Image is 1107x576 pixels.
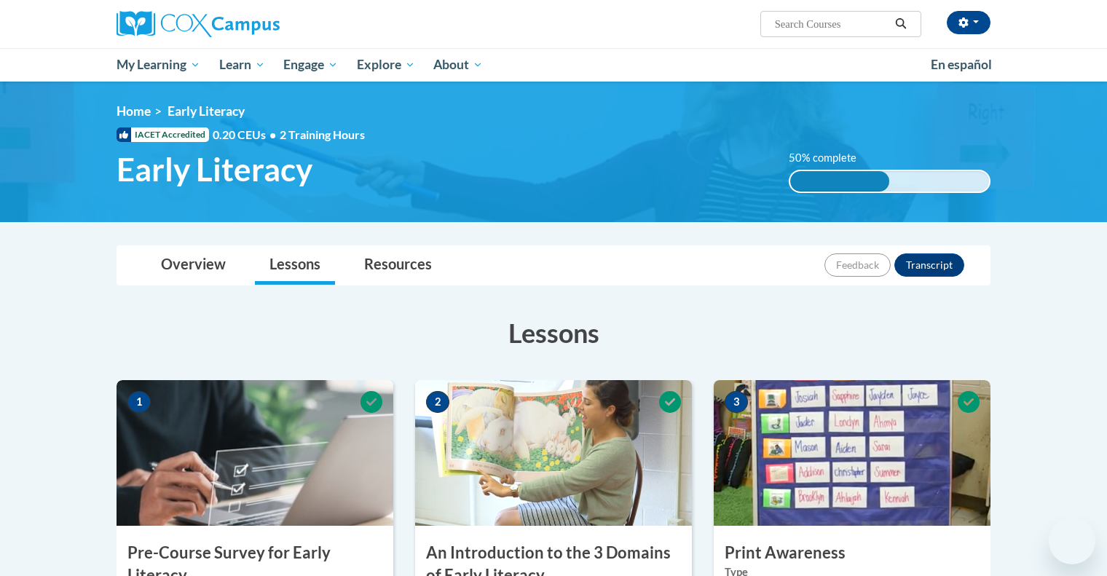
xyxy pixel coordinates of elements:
span: Early Literacy [168,103,245,119]
span: 3 [725,391,748,413]
span: Learn [219,56,265,74]
h3: Lessons [117,315,990,351]
span: Engage [283,56,338,74]
a: About [425,48,493,82]
span: 2 [426,391,449,413]
button: Account Settings [947,11,990,34]
h3: Print Awareness [714,542,990,564]
button: Feedback [824,253,891,277]
span: 1 [127,391,151,413]
a: Learn [210,48,275,82]
a: Lessons [255,246,335,285]
a: Overview [146,246,240,285]
a: Home [117,103,151,119]
img: Course Image [714,380,990,526]
button: Search [890,15,912,33]
span: Explore [357,56,415,74]
iframe: Button to launch messaging window [1049,518,1095,564]
div: Main menu [95,48,1012,82]
span: 2 Training Hours [280,127,365,141]
span: Early Literacy [117,150,312,189]
img: Cox Campus [117,11,280,37]
span: IACET Accredited [117,127,209,142]
span: • [269,127,276,141]
a: En español [921,50,1001,80]
a: Cox Campus [117,11,393,37]
div: 50% complete [790,171,890,192]
img: Course Image [415,380,692,526]
span: My Learning [117,56,200,74]
span: About [433,56,483,74]
img: Course Image [117,380,393,526]
button: Transcript [894,253,964,277]
span: 0.20 CEUs [213,127,280,143]
span: En español [931,57,992,72]
a: Resources [350,246,446,285]
label: 50% complete [789,150,872,166]
a: My Learning [107,48,210,82]
input: Search Courses [773,15,890,33]
a: Engage [274,48,347,82]
a: Explore [347,48,425,82]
